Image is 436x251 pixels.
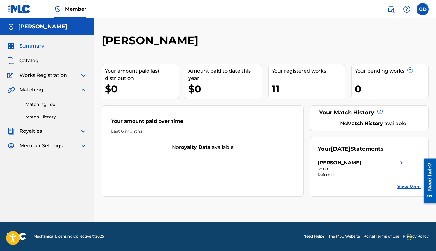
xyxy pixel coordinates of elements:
a: View More [397,184,421,190]
img: expand [80,127,87,135]
span: Member Settings [19,142,63,149]
div: Help [401,3,413,15]
div: No available [325,120,421,127]
img: Royalties [7,127,15,135]
div: $0 [105,82,179,96]
div: $0.00 [318,167,405,172]
span: Royalties [19,127,42,135]
div: User Menu [417,3,429,15]
img: expand [80,86,87,94]
div: 0 [355,82,428,96]
span: Summary [19,42,44,50]
div: Your amount paid last distribution [105,67,179,82]
img: MLC Logo [7,5,31,13]
h2: [PERSON_NAME] [102,34,201,47]
h5: Gwheen Daniels [18,23,67,30]
a: [PERSON_NAME]right chevron icon$0.00Deferred [318,159,405,177]
iframe: Resource Center [419,148,436,214]
img: Top Rightsholder [54,5,61,13]
span: Matching [19,86,43,94]
div: Deferred [318,172,405,177]
div: Your registered works [272,67,345,75]
img: expand [80,142,87,149]
div: Your Match History [318,109,421,117]
img: search [387,5,395,13]
img: Member Settings [7,142,15,149]
span: ? [408,68,413,73]
span: Catalog [19,57,39,64]
a: Match History [26,114,87,120]
a: The MLC Website [328,234,360,239]
strong: Match History [347,120,383,126]
a: SummarySummary [7,42,44,50]
strong: royalty data [179,144,211,150]
div: Last 6 months [111,128,294,134]
a: Need Help? [303,234,325,239]
span: Works Registration [19,72,67,79]
img: logo [7,233,26,240]
span: [DATE] [331,145,351,152]
img: Catalog [7,57,15,64]
a: Privacy Policy [403,234,429,239]
img: help [403,5,410,13]
img: expand [80,72,87,79]
div: Your amount paid over time [111,118,294,128]
img: Matching [7,86,15,94]
a: Matching Tool [26,101,87,108]
a: Public Search [385,3,397,15]
div: Amount paid to date this year [188,67,262,82]
span: ? [378,109,382,114]
img: Accounts [7,23,15,30]
span: Mechanical Licensing Collective © 2025 [33,234,104,239]
iframe: Chat Widget [406,222,436,251]
a: Portal Terms of Use [364,234,399,239]
div: 11 [272,82,345,96]
div: Your Statements [318,145,384,153]
img: Works Registration [7,72,15,79]
img: Summary [7,42,15,50]
div: Drag [407,228,411,246]
div: [PERSON_NAME] [318,159,361,167]
div: $0 [188,82,262,96]
div: No available [102,144,303,151]
span: Member [65,5,86,13]
a: CatalogCatalog [7,57,39,64]
img: right chevron icon [398,159,405,167]
div: Your pending works [355,67,428,75]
